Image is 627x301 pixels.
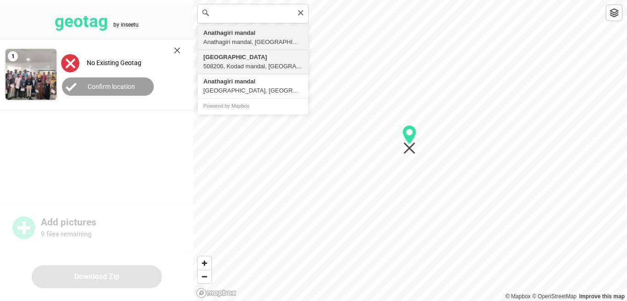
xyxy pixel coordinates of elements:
a: Mapbox logo [196,288,236,298]
a: Map feedback [579,293,625,300]
div: [GEOGRAPHIC_DATA], [GEOGRAPHIC_DATA] [203,86,302,95]
span: 1 [8,51,18,61]
div: Anathagiri mandal [203,28,302,38]
div: 508206, Kodad mandal, [GEOGRAPHIC_DATA], [GEOGRAPHIC_DATA], [GEOGRAPHIC_DATA] [203,62,302,71]
div: Anathagiri mandal [203,77,302,86]
div: Map marker [403,125,417,154]
a: OpenStreetMap [532,293,577,300]
input: Search [198,5,308,23]
img: cross [174,47,180,54]
img: 9k= [6,49,56,100]
button: Confirm location [62,77,154,96]
label: Confirm location [88,83,135,90]
span: Zoom out [198,270,211,283]
tspan: by inseetu [113,22,139,28]
a: Mapbox [505,293,531,300]
a: Powered by Mapbox [203,103,249,109]
div: Anathagiri mandal, [GEOGRAPHIC_DATA], [GEOGRAPHIC_DATA], [GEOGRAPHIC_DATA] [203,38,302,47]
tspan: geotag [55,11,108,31]
div: [GEOGRAPHIC_DATA] [203,53,302,62]
label: No Existing Geotag [87,59,141,66]
button: Clear [297,8,304,16]
img: uploadImagesAlt [61,54,79,72]
button: Zoom out [198,270,211,283]
img: toggleLayer [610,8,619,17]
button: Zoom in [198,257,211,270]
